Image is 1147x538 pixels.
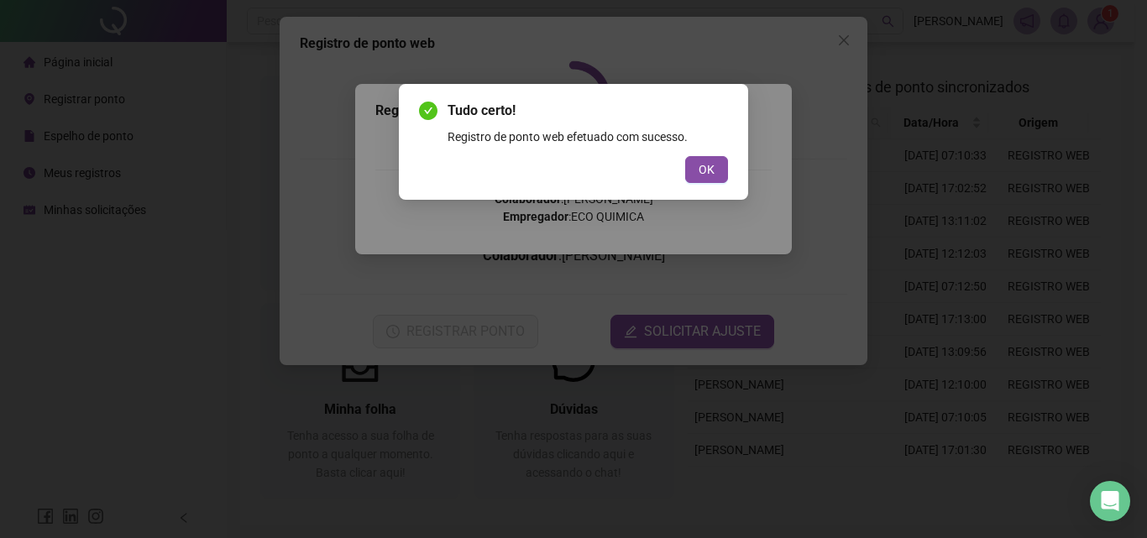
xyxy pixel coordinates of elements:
[685,156,728,183] button: OK
[448,128,728,146] div: Registro de ponto web efetuado com sucesso.
[419,102,437,120] span: check-circle
[1090,481,1130,521] div: Open Intercom Messenger
[448,101,728,121] span: Tudo certo!
[699,160,715,179] span: OK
